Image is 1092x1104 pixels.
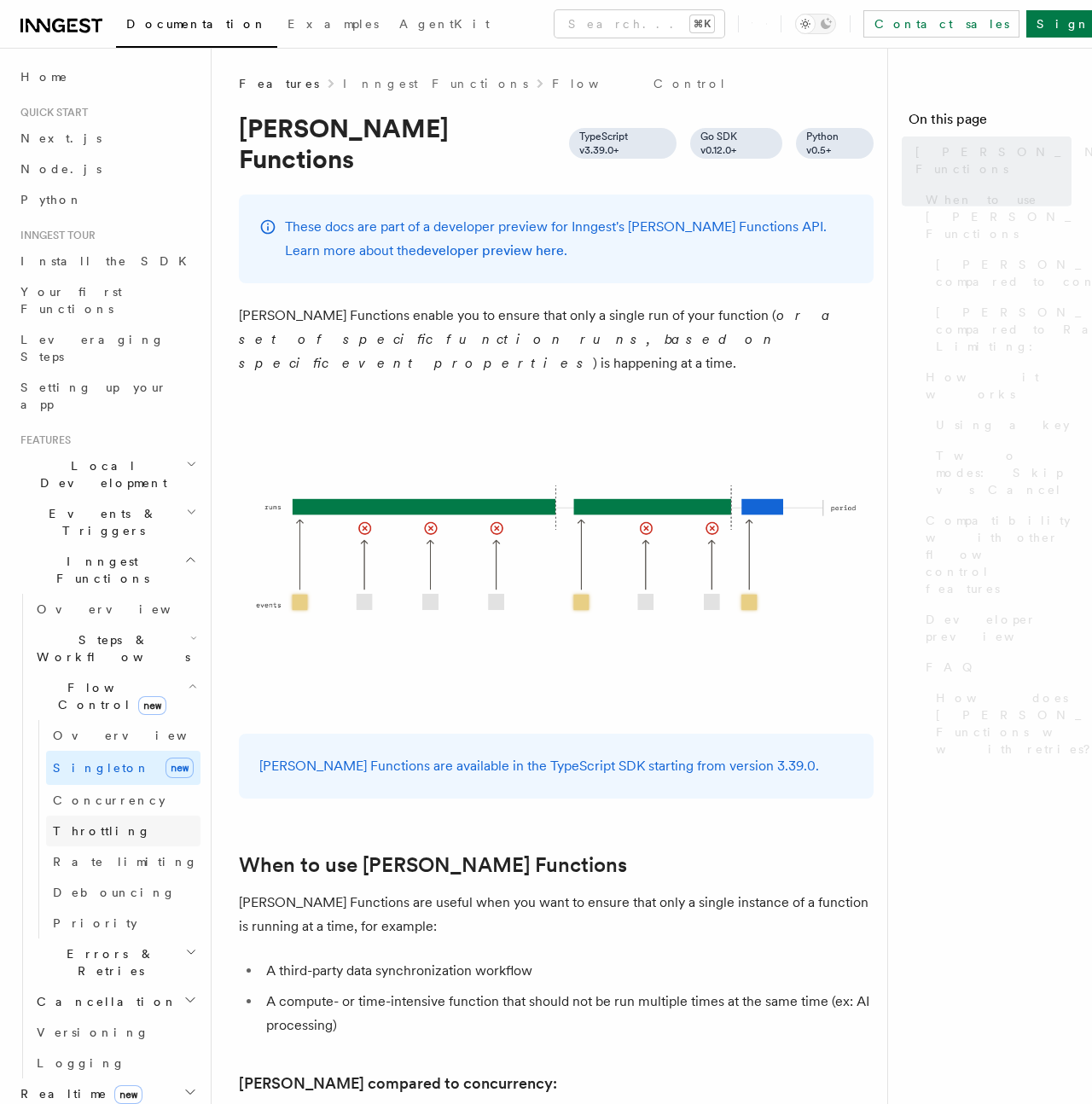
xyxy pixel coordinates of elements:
[700,130,772,157] span: Go SDK v0.12.0+
[30,594,200,625] a: Overview
[261,990,874,1037] li: A compute- or time-intensive function that should not be run multiple times at the same time (ex:...
[14,505,186,539] span: Events & Triggers
[138,696,166,715] span: new
[926,512,1072,597] span: Compatibility with other flow control features
[30,625,200,672] button: Steps & Workflows
[919,652,1072,683] a: FAQ
[14,1085,142,1102] span: Realtime
[239,853,627,877] a: When to use [PERSON_NAME] Functions
[926,611,1072,645] span: Developer preview
[53,855,198,869] span: Rate limiting
[919,505,1072,604] a: Compatibility with other flow control features
[46,751,200,785] a: Singletonnew
[20,285,122,316] span: Your first Functions
[53,916,137,930] span: Priority
[795,14,836,34] button: Toggle dark mode
[863,10,1019,38] a: Contact sales
[166,758,194,778] span: new
[239,307,836,371] em: or a set of specific function runs, based on specific event properties
[14,246,200,276] a: Install the SDK
[46,846,200,877] a: Rate limiting
[14,184,200,215] a: Python
[37,1026,149,1039] span: Versioning
[14,276,200,324] a: Your first Functions
[14,498,200,546] button: Events & Triggers
[14,372,200,420] a: Setting up your app
[30,672,200,720] button: Flow Controlnew
[30,720,200,938] div: Flow Controlnew
[555,10,724,38] button: Search...⌘K
[20,254,197,268] span: Install the SDK
[14,457,186,491] span: Local Development
[20,333,165,363] span: Leveraging Steps
[30,1048,200,1078] a: Logging
[30,986,200,1017] button: Cancellation
[46,785,200,816] a: Concurrency
[399,17,490,31] span: AgentKit
[929,410,1072,440] a: Using a key
[114,1085,142,1104] span: new
[46,908,200,938] a: Priority
[929,297,1072,362] a: [PERSON_NAME] compared to Rate Limiting:
[53,886,176,899] span: Debouncing
[30,945,185,979] span: Errors & Retries
[46,720,200,751] a: Overview
[37,1056,125,1070] span: Logging
[909,137,1072,184] a: [PERSON_NAME] Functions
[30,631,190,665] span: Steps & Workflows
[46,816,200,846] a: Throttling
[30,938,200,986] button: Errors & Retries
[239,891,874,938] p: [PERSON_NAME] Functions are useful when you want to ensure that only a single instance of a funct...
[929,683,1072,764] a: How does [PERSON_NAME] Functions work with retries?
[926,369,1072,403] span: How it works
[416,242,564,259] a: developer preview here
[239,113,874,174] h1: [PERSON_NAME] Functions
[239,396,874,713] img: Singleton Functions only process one run at a time.
[909,109,1072,137] h4: On this page
[919,362,1072,410] a: How it works
[259,754,853,778] p: [PERSON_NAME] Functions are available in the TypeScript SDK starting from version 3.39.0.
[579,130,665,157] span: TypeScript v3.39.0+
[936,416,1070,433] span: Using a key
[37,602,212,616] span: Overview
[239,75,319,92] span: Features
[53,761,150,775] span: Singleton
[261,959,874,983] li: A third-party data synchronization workflow
[20,68,68,85] span: Home
[30,993,177,1010] span: Cancellation
[46,877,200,908] a: Debouncing
[806,130,863,157] span: Python v0.5+
[14,154,200,184] a: Node.js
[919,184,1072,249] a: When to use [PERSON_NAME] Functions
[116,5,277,48] a: Documentation
[53,793,166,807] span: Concurrency
[14,594,200,1078] div: Inngest Functions
[20,193,83,206] span: Python
[14,546,200,594] button: Inngest Functions
[14,553,184,587] span: Inngest Functions
[277,5,389,46] a: Examples
[239,1072,557,1095] a: [PERSON_NAME] compared to concurrency:
[14,229,96,242] span: Inngest tour
[343,75,528,92] a: Inngest Functions
[926,659,981,676] span: FAQ
[14,324,200,372] a: Leveraging Steps
[14,106,88,119] span: Quick start
[14,61,200,92] a: Home
[126,17,267,31] span: Documentation
[20,162,102,176] span: Node.js
[239,304,874,375] p: [PERSON_NAME] Functions enable you to ensure that only a single run of your function ( ) is happe...
[20,131,102,145] span: Next.js
[30,1017,200,1048] a: Versioning
[929,440,1072,505] a: Two modes: Skip vs Cancel
[53,729,229,742] span: Overview
[690,15,714,32] kbd: ⌘K
[14,123,200,154] a: Next.js
[285,215,853,263] p: These docs are part of a developer preview for Inngest's [PERSON_NAME] Functions API. Learn more ...
[288,17,379,31] span: Examples
[20,381,167,411] span: Setting up your app
[389,5,500,46] a: AgentKit
[14,450,200,498] button: Local Development
[929,249,1072,297] a: [PERSON_NAME] compared to concurrency:
[552,75,727,92] a: Flow Control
